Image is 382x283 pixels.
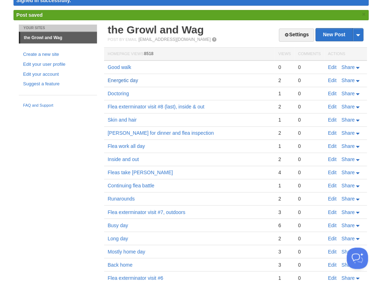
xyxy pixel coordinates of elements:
[278,261,290,268] div: 3
[108,78,138,83] a: Energetic day
[328,196,336,202] a: Edit
[341,262,354,267] span: Share
[328,117,336,123] a: Edit
[298,64,321,70] div: 0
[341,249,354,254] span: Share
[108,37,137,42] span: Post by Email
[328,183,336,188] a: Edit
[298,90,321,97] div: 0
[298,130,321,136] div: 0
[278,156,290,162] div: 2
[108,235,128,241] a: Long day
[278,77,290,84] div: 2
[298,103,321,110] div: 0
[328,91,336,96] a: Edit
[341,156,354,162] span: Share
[346,247,368,269] iframe: Help Scout Beacon - Open
[278,130,290,136] div: 2
[108,249,145,254] a: Mostly home day
[23,61,93,68] a: Edit your user profile
[278,169,290,176] div: 4
[108,183,154,188] a: Continuing flea battle
[341,143,354,149] span: Share
[298,261,321,268] div: 0
[108,156,139,162] a: Inside and out
[298,182,321,189] div: 0
[278,64,290,70] div: 0
[328,143,336,149] a: Edit
[298,143,321,149] div: 0
[278,182,290,189] div: 1
[278,90,290,97] div: 1
[341,222,354,228] span: Share
[279,28,314,42] a: Settings
[108,262,132,267] a: Back home
[19,25,97,32] li: Your Sites
[278,143,290,149] div: 1
[108,170,173,175] a: Fleas take [PERSON_NAME]
[341,104,354,110] span: Share
[108,130,214,136] a: [PERSON_NAME] for dinner and flea inspection
[16,12,43,18] span: Post saved
[108,24,204,36] a: the Growl and Wag
[298,235,321,241] div: 0
[328,78,336,83] a: Edit
[278,103,290,110] div: 2
[341,235,354,241] span: Share
[328,170,336,175] a: Edit
[104,48,274,61] th: Homepage Views
[341,209,354,215] span: Share
[108,275,163,281] a: Flea exterminator visit #6
[298,222,321,228] div: 0
[341,78,354,83] span: Share
[298,248,321,255] div: 0
[328,64,336,70] a: Edit
[298,117,321,123] div: 0
[108,209,185,215] a: Flea exterminator visit #7, outdoors
[274,48,294,61] th: Views
[328,104,336,110] a: Edit
[294,48,324,61] th: Comments
[341,275,354,281] span: Share
[20,32,97,43] a: the Growl and Wag
[108,91,129,96] a: Doctoring
[298,274,321,281] div: 0
[278,235,290,241] div: 2
[108,143,145,149] a: Flea work all day
[328,222,336,228] a: Edit
[324,48,367,61] th: Actions
[278,117,290,123] div: 1
[138,37,211,42] a: [EMAIL_ADDRESS][DOMAIN_NAME]
[298,169,321,176] div: 0
[298,209,321,215] div: 0
[328,275,336,281] a: Edit
[108,222,128,228] a: Busy day
[328,249,336,254] a: Edit
[328,209,336,215] a: Edit
[328,262,336,267] a: Edit
[360,10,367,19] a: ×
[298,77,321,84] div: 0
[298,196,321,202] div: 0
[278,209,290,215] div: 3
[278,274,290,281] div: 1
[278,248,290,255] div: 3
[328,235,336,241] a: Edit
[341,170,354,175] span: Share
[23,80,93,88] a: Suggest a feature
[23,51,93,58] a: Create a new site
[108,64,131,70] a: Good walk
[341,130,354,136] span: Share
[278,222,290,228] div: 6
[328,156,336,162] a: Edit
[341,196,354,202] span: Share
[23,71,93,78] a: Edit your account
[328,130,336,136] a: Edit
[144,51,153,56] span: 8518
[341,64,354,70] span: Share
[108,196,135,202] a: Runarounds
[341,117,354,123] span: Share
[23,102,93,109] a: FAQ and Support
[316,28,363,41] a: New Post
[298,156,321,162] div: 0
